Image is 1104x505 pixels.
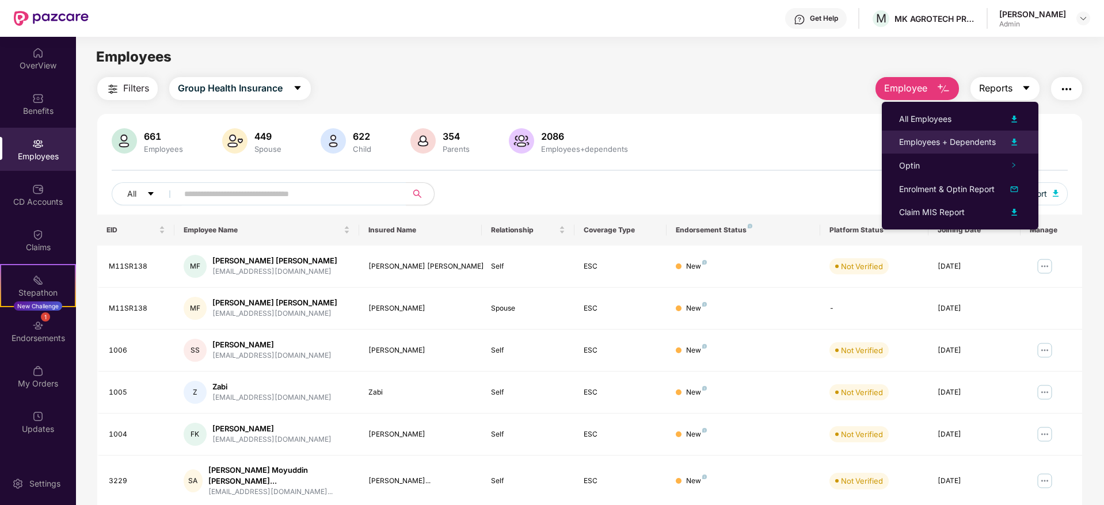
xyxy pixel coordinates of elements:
div: 354 [440,131,472,142]
img: svg+xml;base64,PHN2ZyB4bWxucz0iaHR0cDovL3d3dy53My5vcmcvMjAwMC9zdmciIHhtbG5zOnhsaW5rPSJodHRwOi8vd3... [1007,205,1021,219]
div: ESC [584,261,657,272]
div: New Challenge [14,301,62,311]
div: FK [184,423,207,446]
img: svg+xml;base64,PHN2ZyB4bWxucz0iaHR0cDovL3d3dy53My5vcmcvMjAwMC9zdmciIHdpZHRoPSI4IiBoZWlnaHQ9IjgiIH... [702,428,707,433]
img: svg+xml;base64,PHN2ZyB4bWxucz0iaHR0cDovL3d3dy53My5vcmcvMjAwMC9zdmciIHdpZHRoPSIyNCIgaGVpZ2h0PSIyNC... [1060,82,1073,96]
button: search [406,182,435,205]
span: caret-down [293,83,302,94]
span: Employees [96,48,172,65]
div: Self [491,476,565,487]
span: Group Health Insurance [178,81,283,95]
div: Self [491,429,565,440]
img: svg+xml;base64,PHN2ZyB4bWxucz0iaHR0cDovL3d3dy53My5vcmcvMjAwMC9zdmciIHhtbG5zOnhsaW5rPSJodHRwOi8vd3... [509,128,534,154]
div: Not Verified [841,475,883,487]
img: svg+xml;base64,PHN2ZyBpZD0iRW5kb3JzZW1lbnRzIiB4bWxucz0iaHR0cDovL3d3dy53My5vcmcvMjAwMC9zdmciIHdpZH... [32,320,44,331]
img: svg+xml;base64,PHN2ZyBpZD0iTXlfT3JkZXJzIiBkYXRhLW5hbWU9Ik15IE9yZGVycyIgeG1sbnM9Imh0dHA6Ly93d3cudz... [32,365,44,377]
span: right [1011,162,1017,168]
div: [EMAIL_ADDRESS][DOMAIN_NAME]... [208,487,349,498]
div: ESC [584,476,657,487]
div: Platform Status [829,225,919,235]
img: svg+xml;base64,PHN2ZyBpZD0iQmVuZWZpdHMiIHhtbG5zPSJodHRwOi8vd3d3LnczLm9yZy8yMDAwL3N2ZyIgd2lkdGg9Ij... [32,93,44,104]
button: Allcaret-down [112,182,182,205]
div: M11SR138 [109,303,165,314]
img: manageButton [1036,472,1054,490]
div: [PERSON_NAME] [PERSON_NAME] [368,261,473,272]
div: Not Verified [841,429,883,440]
th: Manage [1021,215,1082,246]
th: Insured Name [359,215,482,246]
img: svg+xml;base64,PHN2ZyB4bWxucz0iaHR0cDovL3d3dy53My5vcmcvMjAwMC9zdmciIHdpZHRoPSI4IiBoZWlnaHQ9IjgiIH... [702,260,707,265]
div: [EMAIL_ADDRESS][DOMAIN_NAME] [212,308,337,319]
div: Zabi [212,381,332,392]
img: manageButton [1036,257,1054,276]
img: svg+xml;base64,PHN2ZyB4bWxucz0iaHR0cDovL3d3dy53My5vcmcvMjAwMC9zdmciIHdpZHRoPSI4IiBoZWlnaHQ9IjgiIH... [702,344,707,349]
th: EID [97,215,174,246]
div: 622 [351,131,374,142]
img: svg+xml;base64,PHN2ZyB4bWxucz0iaHR0cDovL3d3dy53My5vcmcvMjAwMC9zdmciIHhtbG5zOnhsaW5rPSJodHRwOi8vd3... [1053,190,1059,197]
div: Z [184,381,207,404]
th: Employee Name [174,215,359,246]
img: svg+xml;base64,PHN2ZyBpZD0iSGVscC0zMngzMiIgeG1sbnM9Imh0dHA6Ly93d3cudzMub3JnLzIwMDAvc3ZnIiB3aWR0aD... [794,14,805,25]
div: M11SR138 [109,261,165,272]
div: [DATE] [938,476,1011,487]
button: Group Health Insurancecaret-down [169,77,311,100]
div: New [686,303,707,314]
div: 449 [252,131,284,142]
div: Endorsement Status [676,225,811,235]
span: Filters [123,81,149,95]
div: Spouse [491,303,565,314]
img: manageButton [1036,383,1054,401]
div: [DATE] [938,261,1011,272]
div: Settings [26,478,64,489]
img: svg+xml;base64,PHN2ZyB4bWxucz0iaHR0cDovL3d3dy53My5vcmcvMjAwMC9zdmciIHdpZHRoPSI4IiBoZWlnaHQ9IjgiIH... [702,302,707,307]
div: 3229 [109,476,165,487]
img: New Pazcare Logo [14,11,89,26]
div: All Employees [899,113,951,125]
div: 1006 [109,345,165,356]
div: MF [184,255,207,278]
div: [PERSON_NAME] [212,339,332,350]
div: MK AGROTECH PRIVATE LIMITED [894,13,975,24]
div: [PERSON_NAME] [PERSON_NAME] [212,255,337,266]
img: svg+xml;base64,PHN2ZyBpZD0iRW1wbG95ZWVzIiB4bWxucz0iaHR0cDovL3d3dy53My5vcmcvMjAwMC9zdmciIHdpZHRoPS... [32,138,44,150]
div: Self [491,261,565,272]
div: [EMAIL_ADDRESS][DOMAIN_NAME] [212,350,332,361]
span: EID [106,225,157,235]
div: New [686,429,707,440]
div: [PERSON_NAME] [368,345,473,356]
img: svg+xml;base64,PHN2ZyB4bWxucz0iaHR0cDovL3d3dy53My5vcmcvMjAwMC9zdmciIHdpZHRoPSI4IiBoZWlnaHQ9IjgiIH... [748,224,752,228]
div: [PERSON_NAME] [212,423,332,434]
img: svg+xml;base64,PHN2ZyB4bWxucz0iaHR0cDovL3d3dy53My5vcmcvMjAwMC9zdmciIHdpZHRoPSI4IiBoZWlnaHQ9IjgiIH... [702,386,707,391]
span: caret-down [147,190,155,199]
span: Reports [979,81,1012,95]
div: Claim MIS Report [899,206,965,219]
span: Relationship [491,225,556,235]
div: MF [184,297,207,320]
div: Not Verified [841,345,883,356]
span: Employee [884,81,927,95]
img: svg+xml;base64,PHN2ZyB4bWxucz0iaHR0cDovL3d3dy53My5vcmcvMjAwMC9zdmciIHhtbG5zOnhsaW5rPSJodHRwOi8vd3... [112,128,137,154]
div: [DATE] [938,303,1011,314]
img: svg+xml;base64,PHN2ZyBpZD0iRHJvcGRvd24tMzJ4MzIiIHhtbG5zPSJodHRwOi8vd3d3LnczLm9yZy8yMDAwL3N2ZyIgd2... [1079,14,1088,23]
span: Employee Name [184,225,341,235]
img: manageButton [1036,425,1054,443]
th: Relationship [482,215,574,246]
img: svg+xml;base64,PHN2ZyB4bWxucz0iaHR0cDovL3d3dy53My5vcmcvMjAwMC9zdmciIHhtbG5zOnhsaW5rPSJodHRwOi8vd3... [1007,135,1021,149]
div: [DATE] [938,345,1011,356]
div: SA [184,469,203,492]
div: [PERSON_NAME] [999,9,1066,20]
td: - [820,288,928,330]
div: ESC [584,345,657,356]
div: [EMAIL_ADDRESS][DOMAIN_NAME] [212,266,337,277]
div: Employees+dependents [539,144,630,154]
div: [EMAIL_ADDRESS][DOMAIN_NAME] [212,434,332,445]
div: ESC [584,387,657,398]
img: svg+xml;base64,PHN2ZyB4bWxucz0iaHR0cDovL3d3dy53My5vcmcvMjAwMC9zdmciIHhtbG5zOnhsaW5rPSJodHRwOi8vd3... [937,82,950,96]
div: Self [491,387,565,398]
span: Optin [899,160,920,170]
div: Stepathon [1,287,75,299]
span: search [406,189,428,198]
img: svg+xml;base64,PHN2ZyB4bWxucz0iaHR0cDovL3d3dy53My5vcmcvMjAwMC9zdmciIHdpZHRoPSIyNCIgaGVpZ2h0PSIyNC... [106,82,120,96]
button: Reportscaret-down [970,77,1040,100]
div: Parents [440,144,472,154]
